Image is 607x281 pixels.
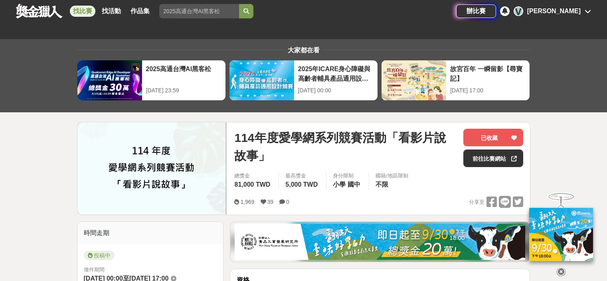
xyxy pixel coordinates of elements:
span: 分享至 [469,196,484,208]
button: 已收藏 [463,129,523,146]
div: 國籍/地區限制 [376,172,408,180]
span: 大家都在看 [286,47,322,54]
span: 5,000 TWD [285,181,318,188]
div: [DATE] 00:00 [298,86,374,95]
a: 找活動 [99,6,124,17]
div: 時間走期 [77,222,223,244]
span: 投稿中 [84,251,115,260]
div: [PERSON_NAME] [527,6,581,16]
div: 故宮百年 一瞬留影【尋寶記】 [450,64,526,82]
img: Cover Image [77,122,226,214]
span: 39 [267,199,274,205]
div: 2025高通台灣AI黑客松 [146,64,221,82]
a: 找比賽 [70,6,95,17]
span: 114年度愛學網系列競賽活動「看影片說故事」 [234,129,457,165]
span: 1,969 [240,199,254,205]
a: 前往比賽網站 [463,149,523,167]
span: 總獎金 [234,172,272,180]
a: 故宮百年 一瞬留影【尋寶記】[DATE] 17:00 [381,60,530,101]
div: V [514,6,523,16]
div: 2025年ICARE身心障礙與高齡者輔具產品通用設計競賽 [298,64,374,82]
span: 81,000 TWD [234,181,270,188]
span: 最高獎金 [285,172,320,180]
div: 身分限制 [333,172,362,180]
a: 2025高通台灣AI黑客松[DATE] 23:59 [77,60,226,101]
img: b0ef2173-5a9d-47ad-b0e3-de335e335c0a.jpg [235,224,525,260]
span: 徵件期間 [84,267,105,273]
span: 0 [286,199,289,205]
a: 作品集 [127,6,153,17]
span: 不限 [376,181,388,188]
input: 2025高通台灣AI黑客松 [159,4,239,18]
a: 辦比賽 [456,4,496,18]
a: 2025年ICARE身心障礙與高齡者輔具產品通用設計競賽[DATE] 00:00 [229,60,378,101]
span: 小學 [333,181,346,188]
div: [DATE] 23:59 [146,86,221,95]
div: [DATE] 17:00 [450,86,526,95]
span: 國中 [348,181,360,188]
img: ff197300-f8ee-455f-a0ae-06a3645bc375.jpg [529,208,593,261]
